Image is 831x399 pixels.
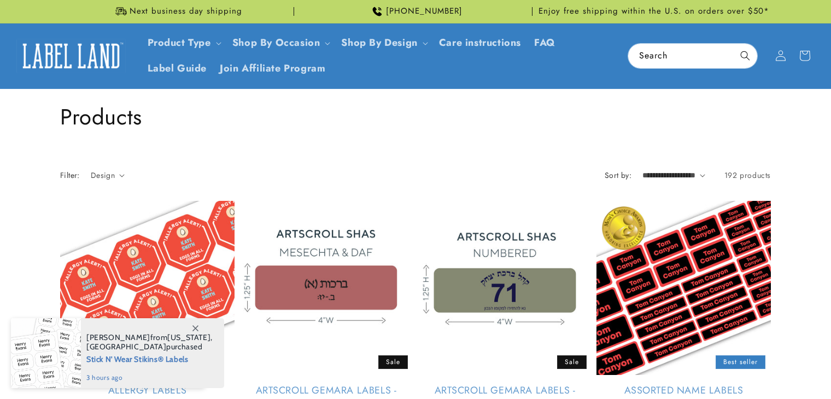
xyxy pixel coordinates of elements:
a: Shop By Design [341,35,417,50]
label: Sort by: [605,170,631,181]
summary: Design (0 selected) [91,170,125,181]
span: Label Guide [148,62,207,75]
span: Enjoy free shipping within the U.S. on orders over $50* [539,6,769,17]
span: [GEOGRAPHIC_DATA] [86,342,166,352]
span: from , purchased [86,333,213,352]
summary: Product Type [141,30,226,56]
span: FAQ [534,37,555,49]
span: [US_STATE] [167,332,210,342]
a: Label Guide [141,56,214,81]
a: Label Land [13,35,130,77]
span: Shop By Occasion [232,37,320,49]
a: Allergy Labels [60,384,235,397]
summary: Shop By Design [335,30,432,56]
summary: Shop By Occasion [226,30,335,56]
span: [PHONE_NUMBER] [386,6,463,17]
h1: Products [60,103,771,131]
a: Assorted Name Labels [596,384,771,397]
a: Join Affiliate Program [213,56,332,81]
img: Label Land [16,39,126,73]
span: Care instructions [439,37,521,49]
a: Care instructions [432,30,528,56]
h2: Filter: [60,170,80,181]
span: Design [91,170,115,181]
a: FAQ [528,30,562,56]
a: Product Type [148,35,211,50]
span: Join Affiliate Program [220,62,325,75]
span: [PERSON_NAME] [86,332,150,342]
span: Next business day shipping [130,6,242,17]
span: 192 products [724,170,771,181]
button: Search [733,44,757,68]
